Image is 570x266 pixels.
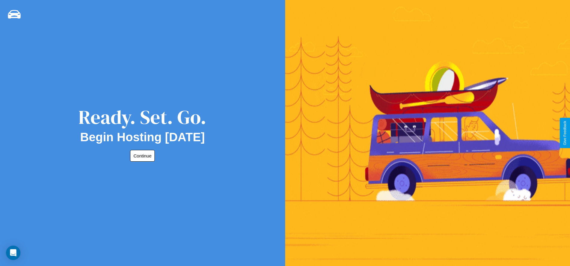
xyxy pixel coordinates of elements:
div: Open Intercom Messenger [6,246,20,260]
button: Continue [130,150,155,162]
div: Give Feedback [563,121,567,145]
h2: Begin Hosting [DATE] [80,130,205,144]
div: Ready. Set. Go. [78,104,206,130]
